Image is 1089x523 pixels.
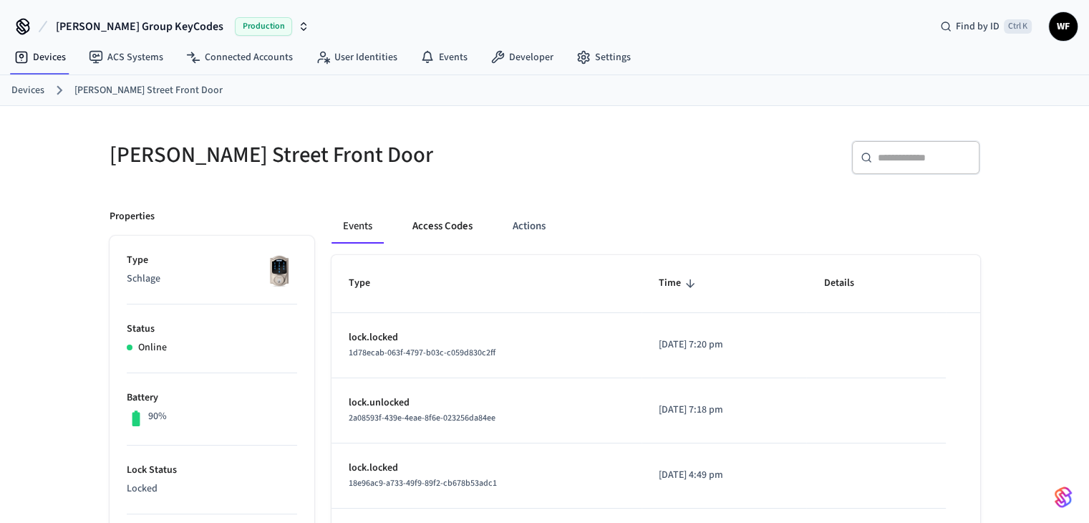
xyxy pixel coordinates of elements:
span: WF [1050,14,1076,39]
button: Access Codes [401,209,484,244]
p: Battery [127,390,297,406]
img: SeamLogoGradient.69752ec5.svg [1055,486,1072,509]
p: [DATE] 4:49 pm [659,468,790,483]
a: ACS Systems [77,44,175,70]
span: 1d78ecab-063f-4797-b03c-c059d830c2ff [349,347,495,359]
img: Schlage Sense Smart Deadbolt with Camelot Trim, Front [261,253,297,289]
button: Actions [501,209,557,244]
p: Lock Status [127,463,297,478]
p: lock.locked [349,330,624,345]
span: Details [823,272,872,294]
p: lock.unlocked [349,395,624,411]
p: 90% [148,409,167,424]
a: Settings [565,44,642,70]
a: [PERSON_NAME] Street Front Door [74,83,223,98]
p: Status [127,322,297,337]
p: Online [138,340,167,355]
p: Type [127,253,297,268]
p: [DATE] 7:20 pm [659,337,790,352]
span: Production [235,17,292,36]
button: WF [1049,12,1078,41]
span: Ctrl K [1004,19,1032,34]
h5: [PERSON_NAME] Street Front Door [110,140,536,170]
span: Find by ID [956,19,1000,34]
p: lock.locked [349,461,624,476]
span: Type [349,272,389,294]
a: Events [409,44,479,70]
p: [DATE] 7:18 pm [659,403,790,418]
span: 18e96ac9-a733-49f9-89f2-cb678b53adc1 [349,477,497,489]
a: Developer [479,44,565,70]
span: [PERSON_NAME] Group KeyCodes [56,18,223,35]
div: ant example [331,209,980,244]
p: Schlage [127,272,297,287]
a: Devices [3,44,77,70]
p: Properties [110,209,155,224]
span: Time [659,272,700,294]
p: Locked [127,481,297,496]
div: Find by IDCtrl K [929,14,1043,39]
a: Devices [11,83,44,98]
button: Events [331,209,384,244]
span: 2a08593f-439e-4eae-8f6e-023256da84ee [349,412,495,424]
a: Connected Accounts [175,44,304,70]
a: User Identities [304,44,409,70]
